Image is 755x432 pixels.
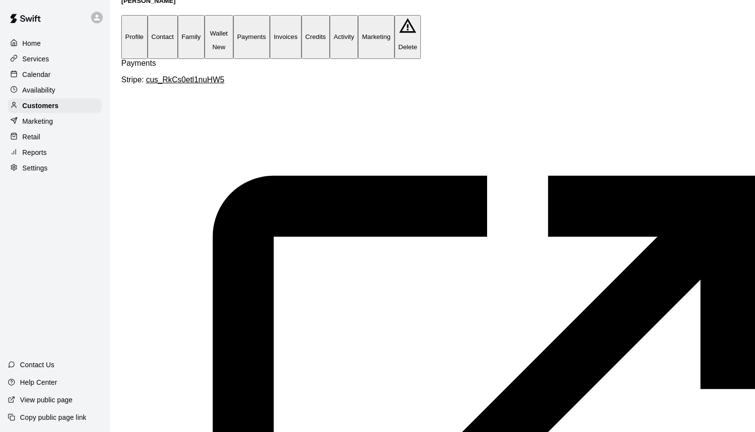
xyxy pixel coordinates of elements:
p: Customers [22,101,58,111]
p: Reports [22,148,47,157]
p: View public page [20,395,73,405]
p: Calendar [22,70,51,79]
button: Family [178,15,205,58]
a: Services [8,52,102,66]
p: Contact Us [20,360,55,370]
p: Home [22,38,41,48]
a: Retail [8,130,102,144]
button: Credits [302,15,330,58]
span: New [208,43,229,51]
a: Marketing [8,114,102,129]
a: Calendar [8,67,102,82]
a: Customers [8,98,102,113]
p: Availability [22,85,56,95]
button: Contact [148,15,178,58]
p: Delete [398,43,417,51]
a: Home [8,36,102,51]
span: Payments [121,59,156,67]
p: Retail [22,132,40,142]
p: Wallet [208,30,229,37]
button: Invoices [270,15,302,58]
p: Help Center [20,377,57,387]
p: Settings [22,163,48,173]
button: Profile [121,15,148,58]
p: Marketing [22,116,53,126]
button: Activity [330,15,358,58]
button: Payments [233,15,270,58]
a: Reports [8,145,102,160]
button: Marketing [358,15,395,58]
a: Settings [8,161,102,175]
p: Services [22,54,49,64]
a: Availability [8,83,102,97]
p: Copy public page link [20,413,86,422]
